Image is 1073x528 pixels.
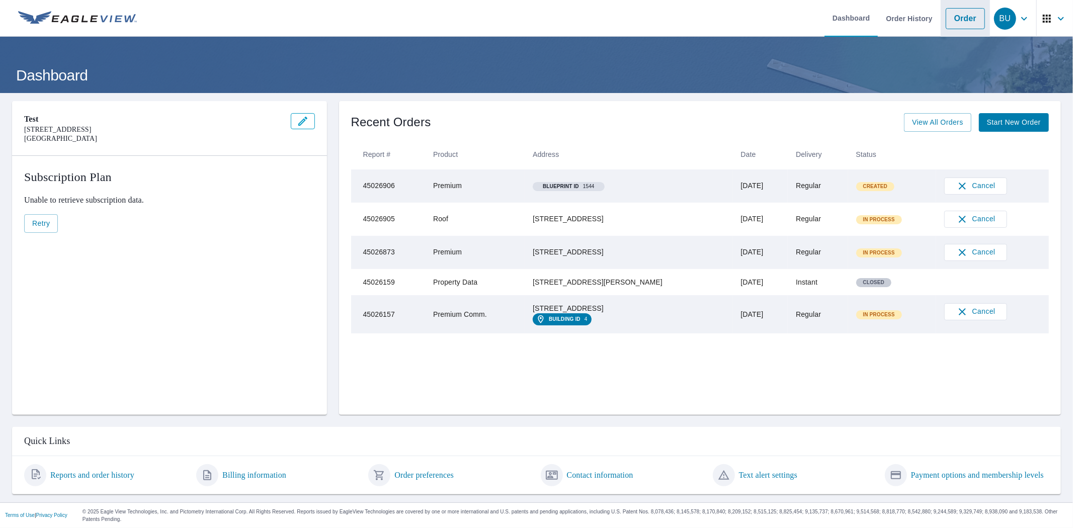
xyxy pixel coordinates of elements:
[987,116,1041,129] span: Start New Order
[12,65,1061,85] h1: Dashboard
[848,140,937,169] th: Status
[955,246,997,258] span: Cancel
[857,249,901,256] span: In Process
[533,303,724,313] div: [STREET_ADDRESS]
[994,8,1016,30] div: BU
[425,295,525,333] td: Premium Comm.
[351,295,426,333] td: 45026157
[222,469,286,481] a: Billing information
[24,194,315,206] p: Unable to retrieve subscription data.
[24,214,58,233] button: Retry
[955,213,997,225] span: Cancel
[857,183,894,190] span: Created
[543,184,579,189] em: Blueprint ID
[351,113,431,132] p: Recent Orders
[857,311,901,318] span: In Process
[946,8,985,29] a: Order
[32,217,50,230] span: Retry
[425,169,525,203] td: Premium
[24,435,1049,448] p: Quick Links
[425,203,525,236] td: Roof
[788,295,848,333] td: Regular
[425,269,525,295] td: Property Data
[36,512,67,518] a: Privacy Policy
[5,512,67,518] p: |
[955,306,997,318] span: Cancel
[739,469,797,481] a: Text alert settings
[944,244,1007,261] button: Cancel
[549,316,581,322] em: Building ID
[533,214,724,224] div: [STREET_ADDRESS]
[788,269,848,295] td: Instant
[979,113,1049,132] a: Start New Order
[24,168,315,186] p: Subscription Plan
[732,203,788,236] td: [DATE]
[788,203,848,236] td: Regular
[911,469,1044,481] a: Payment options and membership levels
[533,277,724,287] div: [STREET_ADDRESS][PERSON_NAME]
[394,469,454,481] a: Order preferences
[425,140,525,169] th: Product
[24,134,283,143] p: [GEOGRAPHIC_DATA]
[944,178,1007,195] button: Cancel
[732,269,788,295] td: [DATE]
[351,203,426,236] td: 45026905
[788,236,848,269] td: Regular
[788,169,848,203] td: Regular
[425,236,525,269] td: Premium
[788,140,848,169] th: Delivery
[50,469,134,481] a: Reports and order history
[944,303,1007,320] button: Cancel
[912,116,963,129] span: View All Orders
[18,11,137,26] img: EV Logo
[525,140,732,169] th: Address
[732,295,788,333] td: [DATE]
[955,180,997,192] span: Cancel
[904,113,971,132] a: View All Orders
[351,169,426,203] td: 45026906
[944,211,1007,228] button: Cancel
[351,236,426,269] td: 45026873
[351,269,426,295] td: 45026159
[82,508,1068,523] p: © 2025 Eagle View Technologies, Inc. and Pictometry International Corp. All Rights Reserved. Repo...
[24,125,283,134] p: [STREET_ADDRESS]
[732,236,788,269] td: [DATE]
[732,140,788,169] th: Date
[533,313,591,325] a: Building ID4
[351,140,426,169] th: Report #
[24,113,283,125] p: Test
[857,216,901,223] span: In Process
[533,247,724,257] div: [STREET_ADDRESS]
[857,279,891,286] span: Closed
[537,184,601,189] span: 1544
[5,512,35,518] a: Terms of Use
[732,169,788,203] td: [DATE]
[567,469,633,481] a: Contact information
